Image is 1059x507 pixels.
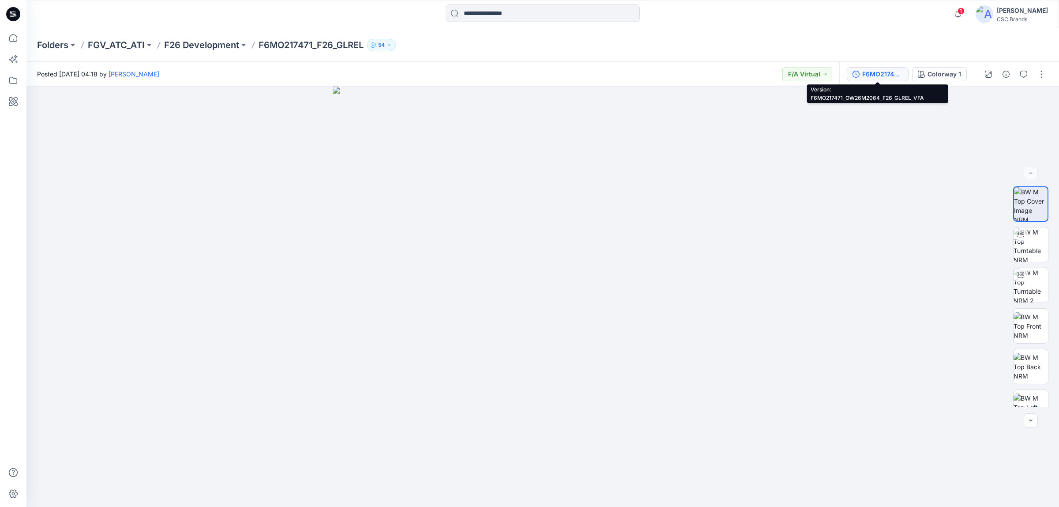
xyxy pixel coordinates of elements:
[1014,353,1048,381] img: BW M Top Back NRM
[259,39,364,51] p: F6MO217471_F26_GLREL
[1014,227,1048,262] img: BW M Top Turntable NRM
[912,67,967,81] button: Colorway 1
[88,39,145,51] a: FGV_ATC_ATI
[997,16,1048,23] div: CSC Brands
[847,67,909,81] button: F6MO217471_OW26M2064_F26_GLREL_VFA
[1014,268,1048,303] img: BW M Top Turntable NRM 2
[976,5,993,23] img: avatar
[997,5,1048,16] div: [PERSON_NAME]
[1014,187,1048,221] img: BW M Top Cover Image NRM
[37,69,159,79] span: Posted [DATE] 04:18 by
[164,39,239,51] a: F26 Development
[367,39,396,51] button: 54
[862,69,903,79] div: F6MO217471_OW26M2064_F26_GLREL_VFA
[378,40,385,50] p: 54
[1014,312,1048,340] img: BW M Top Front NRM
[37,39,68,51] a: Folders
[928,69,961,79] div: Colorway 1
[958,8,965,15] span: 1
[109,70,159,78] a: [PERSON_NAME]
[1014,393,1048,421] img: BW M Top Left NRM
[999,67,1013,81] button: Details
